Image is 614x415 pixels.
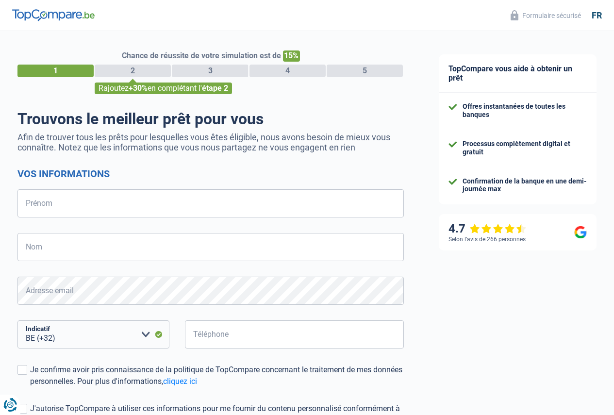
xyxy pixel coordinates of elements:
[172,65,248,77] div: 3
[283,50,300,62] span: 15%
[17,132,404,152] p: Afin de trouver tous les prêts pour lesquelles vous êtes éligible, nous avons besoin de mieux vou...
[17,110,404,128] h1: Trouvons le meilleur prêt pour vous
[95,65,171,77] div: 2
[463,177,587,194] div: Confirmation de la banque en une demi-journée max
[202,83,228,93] span: étape 2
[327,65,403,77] div: 5
[30,364,404,387] div: Je confirme avoir pris connaissance de la politique de TopCompare concernant le traitement de mes...
[185,320,404,349] input: 401020304
[163,377,197,386] a: cliquez ici
[12,9,95,21] img: TopCompare Logo
[249,65,326,77] div: 4
[448,222,527,236] div: 4.7
[129,83,148,93] span: +30%
[122,51,281,60] span: Chance de réussite de votre simulation est de
[17,65,94,77] div: 1
[505,7,587,23] button: Formulaire sécurisé
[463,140,587,156] div: Processus complètement digital et gratuit
[463,102,587,119] div: Offres instantanées de toutes les banques
[95,83,232,94] div: Rajoutez en complétant l'
[592,10,602,21] div: fr
[17,168,404,180] h2: Vos informations
[448,236,526,243] div: Selon l’avis de 266 personnes
[439,54,597,93] div: TopCompare vous aide à obtenir un prêt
